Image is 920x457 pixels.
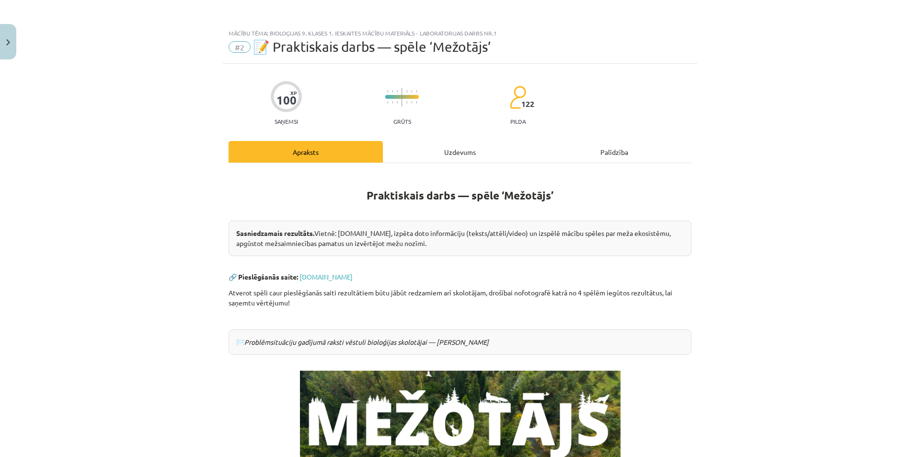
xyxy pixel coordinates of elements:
[367,188,553,202] strong: Praktiskais darbs — spēle ‘Mežotājs’
[387,90,388,93] img: icon-short-line-57e1e144782c952c97e751825c79c345078a6d821885a25fce030b3d8c18986b.svg
[392,101,393,104] img: icon-short-line-57e1e144782c952c97e751825c79c345078a6d821885a25fce030b3d8c18986b.svg
[229,329,691,355] div: ✉️
[402,88,402,106] img: icon-long-line-d9ea69661e0d244f92f715978eff75569469978d946b2353a9bb055b3ed8787d.svg
[229,141,383,163] div: Apraksts
[6,39,10,46] img: icon-close-lesson-0947bae3869378f0d4975bcd49f059093ad1ed9edebbc8119c70593378902aed.svg
[229,41,251,53] span: #2
[397,90,398,93] img: icon-short-line-57e1e144782c952c97e751825c79c345078a6d821885a25fce030b3d8c18986b.svg
[406,101,407,104] img: icon-short-line-57e1e144782c952c97e751825c79c345078a6d821885a25fce030b3d8c18986b.svg
[271,118,302,125] p: Saņemsi
[229,30,691,36] div: Mācību tēma: Bioloģijas 9. klases 1. ieskaites mācību materiāls - laboratorijas darbs nr.1
[244,338,489,346] em: Problēmsituāciju gadījumā raksti vēstuli bioloģijas skolotājai — [PERSON_NAME]
[397,101,398,104] img: icon-short-line-57e1e144782c952c97e751825c79c345078a6d821885a25fce030b3d8c18986b.svg
[411,101,412,104] img: icon-short-line-57e1e144782c952c97e751825c79c345078a6d821885a25fce030b3d8c18986b.svg
[510,118,526,125] p: pilda
[392,90,393,93] img: icon-short-line-57e1e144782c952c97e751825c79c345078a6d821885a25fce030b3d8c18986b.svg
[537,141,691,163] div: Palīdzība
[229,272,298,281] strong: 🔗 Pieslēgšanās saite:
[393,118,411,125] p: Grūts
[387,101,388,104] img: icon-short-line-57e1e144782c952c97e751825c79c345078a6d821885a25fce030b3d8c18986b.svg
[229,221,691,256] div: Vietnē: [DOMAIN_NAME], izpēta doto informāciju (teksts/attēli/video) un izspēlē mācību spēles par...
[383,141,537,163] div: Uzdevums
[406,90,407,93] img: icon-short-line-57e1e144782c952c97e751825c79c345078a6d821885a25fce030b3d8c18986b.svg
[411,90,412,93] img: icon-short-line-57e1e144782c952c97e751825c79c345078a6d821885a25fce030b3d8c18986b.svg
[416,90,417,93] img: icon-short-line-57e1e144782c952c97e751825c79c345078a6d821885a25fce030b3d8c18986b.svg
[290,90,297,95] span: XP
[236,229,314,237] strong: Sasniedzamais rezultāts.
[416,101,417,104] img: icon-short-line-57e1e144782c952c97e751825c79c345078a6d821885a25fce030b3d8c18986b.svg
[509,85,526,109] img: students-c634bb4e5e11cddfef0936a35e636f08e4e9abd3cc4e673bd6f9a4125e45ecb1.svg
[253,39,491,55] span: 📝 Praktiskais darbs — spēle ‘Mežotājs’
[299,272,353,281] a: [DOMAIN_NAME]
[521,100,534,108] span: 122
[229,288,691,308] p: Atverot spēli caur pieslēgšanās saiti rezultātiem būtu jābūt redzamiem arī skolotājam, drošībai n...
[276,94,297,107] div: 100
